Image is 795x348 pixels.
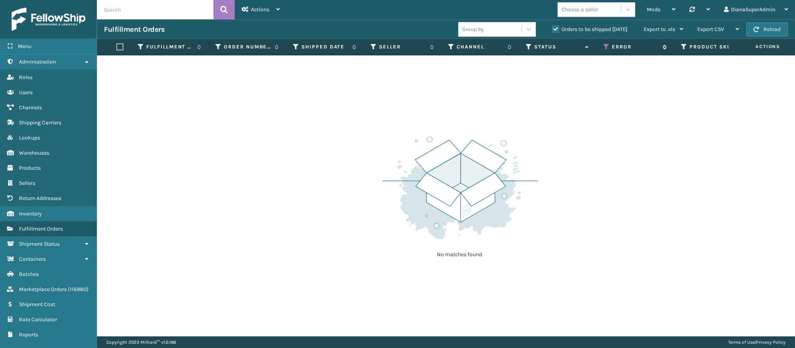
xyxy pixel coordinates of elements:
span: Shipment Cost [19,301,55,308]
span: Administration [19,59,56,65]
span: Fulfillment Orders [19,226,63,232]
a: Terms of Use [728,339,755,345]
span: Export CSV [697,26,724,33]
label: Order Number [224,43,271,50]
span: Menu [18,43,31,50]
span: Reports [19,331,38,338]
span: Actions [251,6,269,13]
span: Actions [731,40,785,53]
label: Orders to be shipped [DATE] [552,26,627,33]
span: Products [19,165,41,171]
div: Choose a seller [561,5,598,14]
span: Mode [647,6,660,13]
span: Roles [19,74,33,81]
span: Warehouses [19,150,49,156]
label: Error [612,43,659,50]
span: Channels [19,104,42,111]
label: Fulfillment Order Id [146,43,193,50]
label: Product SKU [689,43,736,50]
span: Return Addresses [19,195,61,202]
div: Group by [462,25,484,33]
img: logo [12,8,85,31]
span: Inventory [19,210,42,217]
span: Export to .xls [644,26,675,33]
label: Seller [379,43,426,50]
div: | [728,336,786,348]
span: Lookups [19,134,40,141]
span: ( 116980 ) [68,286,88,293]
p: Copyright 2023 Milliard™ v 1.0.186 [106,336,176,348]
span: Marketplace Orders [19,286,67,293]
span: Users [19,89,33,96]
span: Containers [19,256,46,262]
h3: Fulfillment Orders [104,25,165,34]
span: Sellers [19,180,35,186]
label: Shipped Date [301,43,348,50]
span: Batches [19,271,39,277]
span: Rate Calculator [19,316,57,323]
label: Channel [457,43,504,50]
span: Shipment Status [19,241,60,247]
button: Reload [746,22,788,36]
span: Shipping Carriers [19,119,61,126]
a: Privacy Policy [756,339,786,345]
label: Status [534,43,581,50]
